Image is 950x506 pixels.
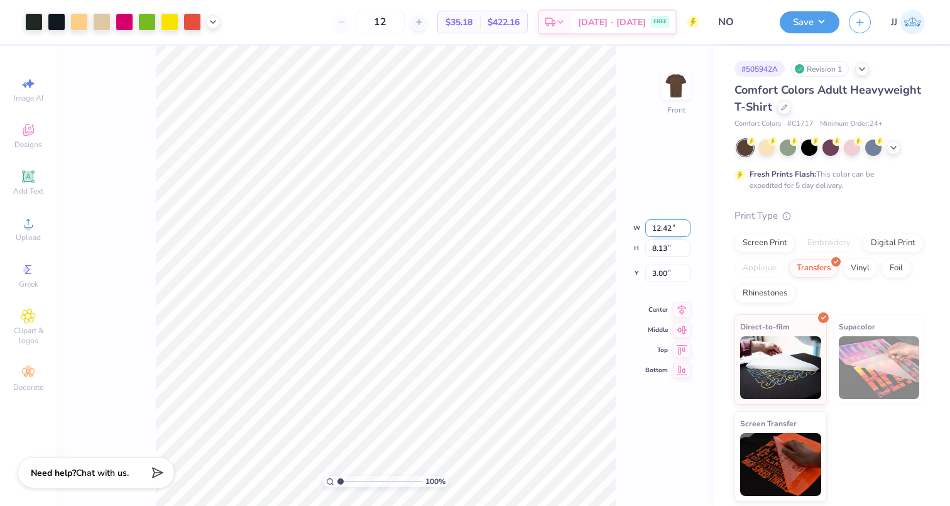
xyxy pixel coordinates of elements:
span: Designs [14,140,42,150]
img: Front [663,73,689,98]
input: – – [356,11,405,33]
div: Front [667,104,685,116]
div: Embroidery [799,234,859,253]
span: Decorate [13,382,43,392]
div: Transfers [789,259,839,278]
div: Rhinestones [734,284,795,303]
div: Digital Print [863,234,924,253]
span: Top [645,346,668,355]
span: $35.18 [445,16,472,29]
span: $422.16 [488,16,520,29]
strong: Fresh Prints Flash: [750,169,816,179]
span: Minimum Order: 24 + [820,119,883,129]
img: Screen Transfer [740,433,821,496]
div: Print Type [734,209,925,223]
input: Untitled Design [709,9,770,35]
strong: Need help? [31,467,76,479]
span: FREE [653,18,667,26]
span: Greek [19,279,38,289]
span: 100 % [425,476,445,487]
div: Foil [882,259,911,278]
span: Comfort Colors [734,119,781,129]
span: Upload [16,233,41,243]
span: Supacolor [839,320,875,333]
span: # C1717 [787,119,814,129]
span: [DATE] - [DATE] [578,16,646,29]
div: # 505942A [734,61,785,77]
span: Middle [645,326,668,334]
span: Image AI [14,93,43,103]
span: Clipart & logos [6,326,50,346]
div: Applique [734,259,785,278]
span: Screen Transfer [740,417,797,430]
img: Direct-to-film [740,336,821,399]
img: Supacolor [839,336,920,399]
span: Direct-to-film [740,320,790,333]
span: Center [645,305,668,314]
span: Comfort Colors Adult Heavyweight T-Shirt [734,82,921,114]
div: Vinyl [843,259,878,278]
span: Bottom [645,366,668,375]
span: JJ [891,15,897,30]
img: Jack January [900,10,925,35]
span: Add Text [13,186,43,196]
span: Chat with us. [76,467,129,479]
div: Revision 1 [791,61,849,77]
div: This color can be expedited for 5 day delivery. [750,168,904,191]
div: Screen Print [734,234,795,253]
button: Save [780,11,839,33]
a: JJ [891,10,925,35]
